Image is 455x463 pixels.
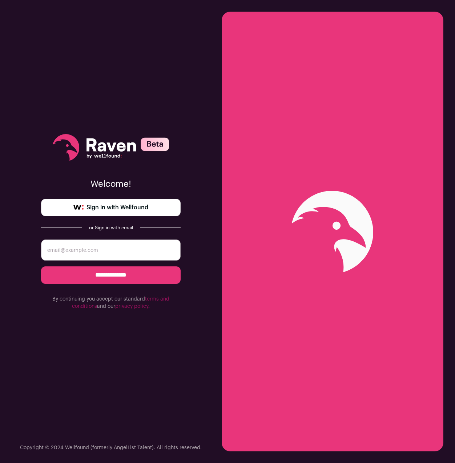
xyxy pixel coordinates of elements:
p: Copyright © 2024 Wellfound (formerly AngelList Talent). All rights reserved. [20,444,202,451]
span: Sign in with Wellfound [86,203,148,212]
input: email@example.com [41,239,181,261]
p: By continuing you accept our standard and our . [41,295,181,310]
img: wellfound-symbol-flush-black-fb3c872781a75f747ccb3a119075da62bfe97bd399995f84a933054e44a575c4.png [73,205,84,210]
div: or Sign in with email [88,225,134,231]
a: privacy policy [115,304,148,309]
p: Welcome! [41,178,181,190]
a: terms and conditions [72,297,169,309]
a: Sign in with Wellfound [41,199,181,216]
